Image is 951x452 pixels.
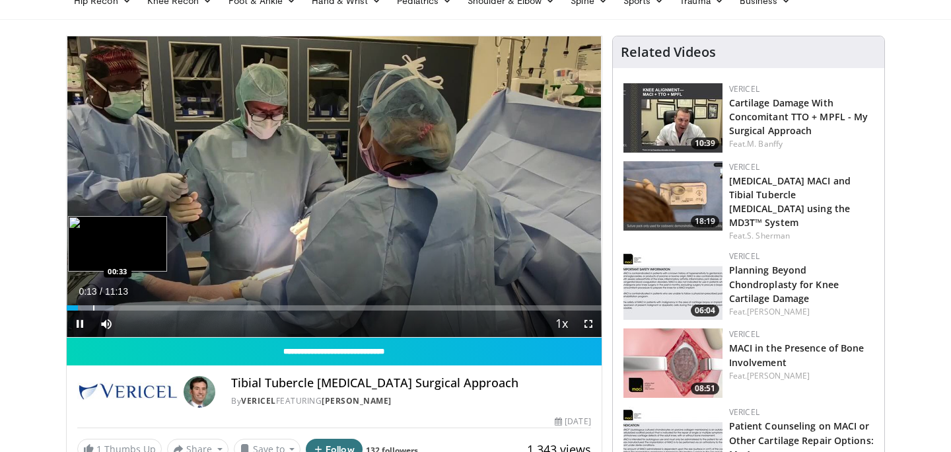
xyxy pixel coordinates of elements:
[729,306,874,318] div: Feat.
[729,138,874,150] div: Feat.
[747,370,810,381] a: [PERSON_NAME]
[67,311,93,337] button: Pause
[623,250,722,320] img: 13b3067e-61e2-4402-9d66-4c2db0896a7e.150x105_q85_crop-smart_upscale.jpg
[623,328,722,398] img: 167c227d-b81e-4076-8201-492a2a8f7910.150x105_q85_crop-smart_upscale.jpg
[623,83,722,153] img: d96da926-52c0-46ce-98b4-c3cb875d35f6.150x105_q85_crop-smart_upscale.jpg
[729,83,759,94] a: Vericel
[729,230,874,242] div: Feat.
[729,406,759,418] a: Vericel
[231,395,590,407] div: By FEATURING
[549,311,575,337] button: Playback Rate
[93,311,120,337] button: Mute
[67,305,602,311] div: Progress Bar
[623,161,722,231] a: 18:19
[747,138,783,149] a: M. Banffy
[729,370,874,382] div: Feat.
[747,306,810,317] a: [PERSON_NAME]
[621,44,716,60] h4: Related Videos
[555,416,590,428] div: [DATE]
[729,328,759,340] a: Vericel
[67,36,602,338] video-js: Video Player
[691,305,719,317] span: 06:04
[623,250,722,320] a: 06:04
[691,383,719,395] span: 08:51
[184,376,215,408] img: Avatar
[691,137,719,149] span: 10:39
[623,328,722,398] a: 08:51
[691,215,719,227] span: 18:19
[623,83,722,153] a: 10:39
[79,286,96,297] span: 0:13
[231,376,590,391] h4: Tibial Tubercle [MEDICAL_DATA] Surgical Approach
[729,96,868,137] a: Cartilage Damage With Concomitant TTO + MPFL - My Surgical Approach
[105,286,128,297] span: 11:13
[729,342,864,368] a: MACI in the Presence of Bone Involvement
[729,264,839,304] a: Planning Beyond Chondroplasty for Knee Cartilage Damage
[729,161,759,172] a: Vericel
[729,174,851,229] a: [MEDICAL_DATA] MACI and Tibial Tubercle [MEDICAL_DATA] using the MD3T™ System
[77,376,178,408] img: Vericel
[68,216,167,272] img: image.jpeg
[747,230,790,241] a: S. Sherman
[241,395,276,406] a: Vericel
[100,286,102,297] span: /
[729,250,759,262] a: Vericel
[575,311,602,337] button: Fullscreen
[322,395,392,406] a: [PERSON_NAME]
[623,161,722,231] img: dbc79f19-cf3c-4464-9719-2f0e9256fd82.150x105_q85_crop-smart_upscale.jpg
